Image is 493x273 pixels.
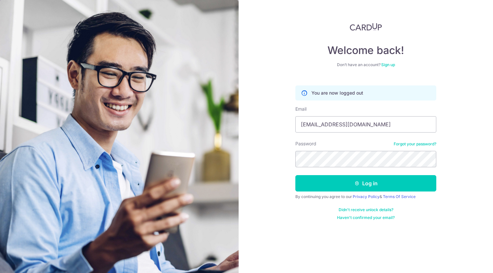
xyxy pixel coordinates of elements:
[295,140,316,147] label: Password
[394,141,436,147] a: Forgot your password?
[295,106,306,112] label: Email
[295,175,436,191] button: Log in
[295,116,436,133] input: Enter your Email
[339,207,393,212] a: Didn't receive unlock details?
[295,62,436,67] div: Don’t have an account?
[350,23,382,31] img: CardUp Logo
[295,44,436,57] h4: Welcome back!
[295,194,436,199] div: By continuing you agree to our &
[353,194,380,199] a: Privacy Policy
[337,215,395,220] a: Haven't confirmed your email?
[383,194,416,199] a: Terms Of Service
[381,62,395,67] a: Sign up
[311,90,363,96] p: You are now logged out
